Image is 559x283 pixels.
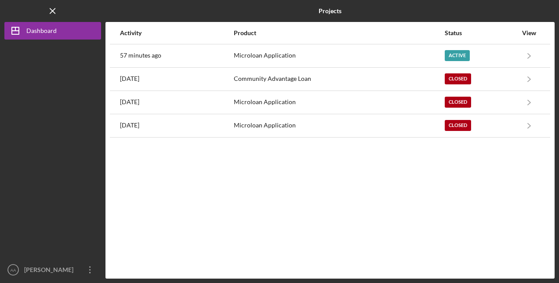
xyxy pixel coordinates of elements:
[445,29,517,36] div: Status
[4,261,101,279] button: AA[PERSON_NAME]
[234,68,444,90] div: Community Advantage Loan
[4,22,101,40] button: Dashboard
[22,261,79,281] div: [PERSON_NAME]
[120,29,233,36] div: Activity
[445,73,471,84] div: Closed
[120,98,139,105] time: 2024-10-09 21:51
[234,115,444,137] div: Microloan Application
[319,7,341,15] b: Projects
[518,29,540,36] div: View
[120,75,139,82] time: 2025-07-11 02:36
[445,97,471,108] div: Closed
[11,268,16,272] text: AA
[445,50,470,61] div: Active
[26,22,57,42] div: Dashboard
[234,29,444,36] div: Product
[120,122,139,129] time: 2023-09-26 20:04
[234,45,444,67] div: Microloan Application
[445,120,471,131] div: Closed
[234,91,444,113] div: Microloan Application
[120,52,161,59] time: 2025-10-01 20:12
